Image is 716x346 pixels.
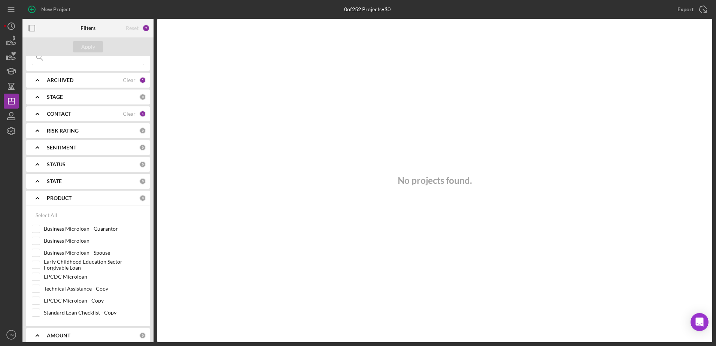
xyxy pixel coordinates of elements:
div: 1 [139,77,146,84]
label: Standard Loan Checklist - Copy [44,309,144,316]
div: New Project [41,2,70,17]
button: Export [670,2,712,17]
b: AMOUNT [47,333,70,339]
div: Clear [123,111,136,117]
h3: No projects found. [398,175,472,186]
b: RISK RATING [47,128,79,134]
div: 0 [139,144,146,151]
label: Business Microloan [44,237,144,245]
button: JM [4,327,19,342]
div: 0 [139,127,146,134]
label: Early Childhood Education Sector Forgivable Loan [44,261,144,268]
text: JM [9,333,14,337]
button: Select All [32,208,61,223]
label: Business Microloan - Spouse [44,249,144,257]
div: 0 [139,94,146,100]
b: STATE [47,178,62,184]
div: 0 of 252 Projects • $0 [344,6,391,12]
div: Reset [126,25,139,31]
div: Clear [123,77,136,83]
b: Filters [81,25,95,31]
div: Apply [81,41,95,52]
div: Select All [36,208,57,223]
div: Export [677,2,694,17]
b: SENTIMENT [47,145,76,151]
b: ARCHIVED [47,77,73,83]
b: STAGE [47,94,63,100]
label: EPCDC Microloan - Copy [44,297,144,304]
b: PRODUCT [47,195,72,201]
div: Open Intercom Messenger [691,313,709,331]
div: 0 [139,161,146,168]
b: STATUS [47,161,66,167]
div: 1 [139,110,146,117]
b: CONTACT [47,111,71,117]
div: 0 [139,332,146,339]
label: Technical Assistance - Copy [44,285,144,292]
label: Business Microloan - Guarantor [44,225,144,233]
div: 0 [139,178,146,185]
button: Apply [73,41,103,52]
div: 2 [142,24,150,32]
div: 0 [139,195,146,201]
label: EPCDC Microloan [44,273,144,280]
button: New Project [22,2,78,17]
